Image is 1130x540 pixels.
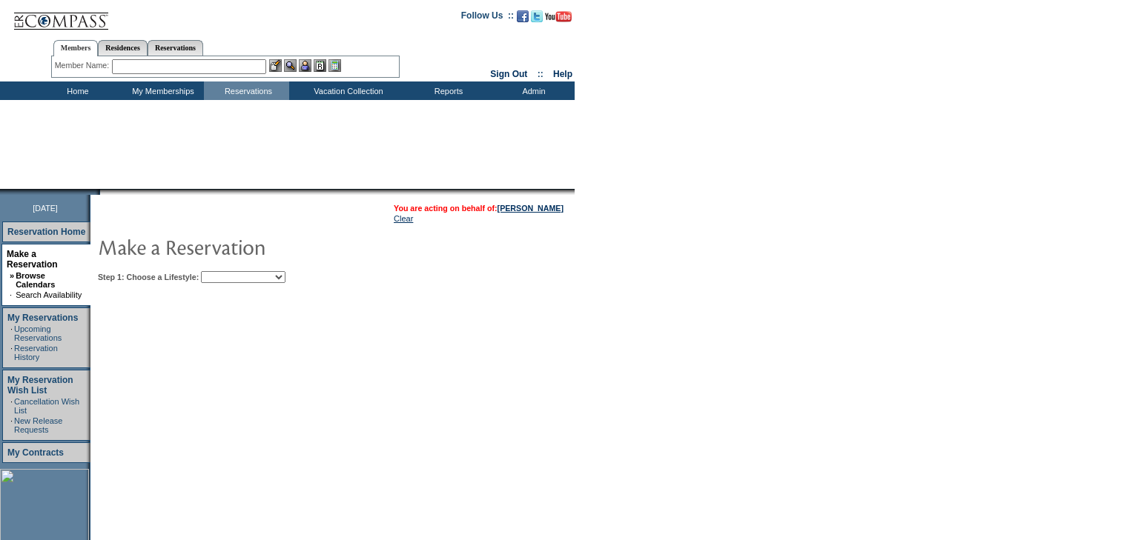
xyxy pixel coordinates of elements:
[33,81,119,100] td: Home
[490,69,527,79] a: Sign Out
[33,204,58,213] span: [DATE]
[53,40,99,56] a: Members
[538,69,543,79] span: ::
[16,290,82,299] a: Search Availability
[553,69,572,79] a: Help
[7,375,73,396] a: My Reservation Wish List
[545,11,572,22] img: Subscribe to our YouTube Channel
[98,40,148,56] a: Residences
[531,15,543,24] a: Follow us on Twitter
[148,40,203,56] a: Reservations
[461,9,514,27] td: Follow Us ::
[269,59,282,72] img: b_edit.gif
[10,397,13,415] td: ·
[545,15,572,24] a: Subscribe to our YouTube Channel
[531,10,543,22] img: Follow us on Twitter
[10,344,13,361] td: ·
[14,324,62,342] a: Upcoming Reservations
[204,81,289,100] td: Reservations
[95,189,100,195] img: promoShadowLeftCorner.gif
[284,59,297,72] img: View
[10,271,14,280] b: »
[394,204,564,213] span: You are acting on behalf of:
[7,447,64,458] a: My Contracts
[10,324,13,342] td: ·
[10,290,14,299] td: ·
[98,232,394,261] img: pgTtlMakeReservation.gif
[7,313,78,323] a: My Reservations
[16,271,55,289] a: Browse Calendars
[404,81,489,100] td: Reports
[517,10,529,22] img: Become our fan on Facebook
[100,189,102,195] img: blank.gif
[299,59,311,72] img: Impersonate
[14,397,79,415] a: Cancellation Wish List
[7,249,58,270] a: Make a Reservation
[14,416,62,434] a: New Release Requests
[98,273,199,281] b: Step 1: Choose a Lifestyle:
[119,81,204,100] td: My Memberships
[517,15,529,24] a: Become our fan on Facebook
[10,416,13,434] td: ·
[14,344,58,361] a: Reservation History
[7,227,85,237] a: Reservation Home
[55,59,112,72] div: Member Name:
[489,81,575,100] td: Admin
[328,59,341,72] img: b_calculator.gif
[289,81,404,100] td: Vacation Collection
[498,204,564,213] a: [PERSON_NAME]
[394,214,413,223] a: Clear
[314,59,326,72] img: Reservations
